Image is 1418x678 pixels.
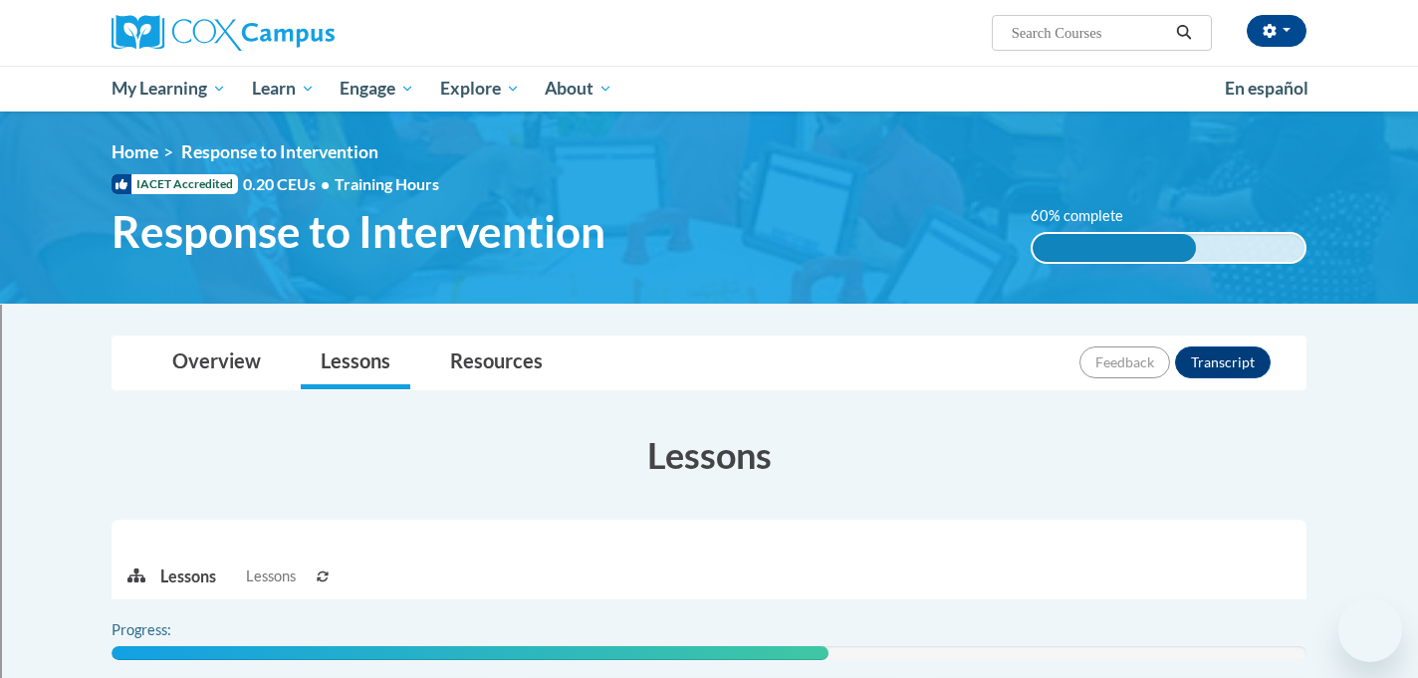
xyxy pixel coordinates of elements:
a: My Learning [99,66,239,112]
div: 60% complete [1033,234,1196,262]
button: Account Settings [1247,15,1306,47]
span: Engage [340,77,414,101]
span: En español [1225,78,1308,99]
span: IACET Accredited [112,174,238,194]
button: Search [1169,21,1199,45]
input: Search Courses [1010,21,1169,45]
span: My Learning [112,77,226,101]
span: Learn [252,77,315,101]
span: 0.20 CEUs [243,173,335,195]
img: Cox Campus [112,15,335,51]
span: About [545,77,612,101]
span: • [321,174,330,193]
a: Cox Campus [112,15,490,51]
a: Home [112,141,158,162]
span: Explore [440,77,520,101]
span: Response to Intervention [181,141,378,162]
span: Training Hours [335,174,439,193]
a: En español [1212,68,1321,110]
a: Learn [239,66,328,112]
div: Main menu [82,66,1336,112]
label: 60% complete [1031,205,1145,227]
span: Response to Intervention [112,205,605,258]
a: Engage [327,66,427,112]
a: Explore [427,66,533,112]
a: About [533,66,626,112]
iframe: Button to launch messaging window [1338,598,1402,662]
